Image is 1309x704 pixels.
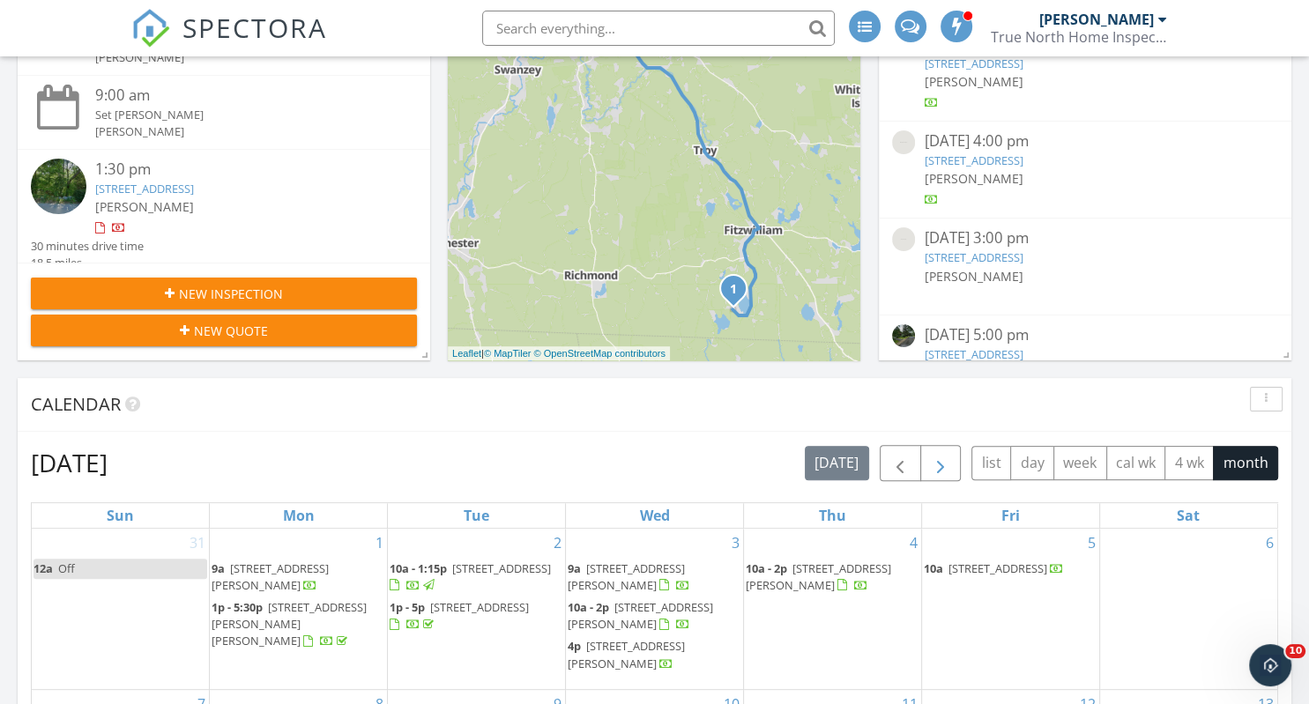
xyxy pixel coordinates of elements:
a: Go to September 4, 2025 [906,529,921,557]
div: [PERSON_NAME] [1039,11,1154,28]
div: [PERSON_NAME] [95,49,385,66]
div: [DATE] 4:00 pm [924,130,1246,152]
span: [STREET_ADDRESS][PERSON_NAME] [746,560,891,593]
iframe: Intercom live chat [1249,644,1291,686]
span: [STREET_ADDRESS] [452,560,551,576]
td: Go to September 3, 2025 [566,529,744,690]
a: [DATE] 9:00 am [STREET_ADDRESS] [PERSON_NAME] [892,33,1278,112]
span: 1p - 5p [390,599,425,615]
span: 10a - 1:15p [390,560,447,576]
span: SPECTORA [182,9,327,46]
span: [PERSON_NAME] [924,268,1023,285]
a: Go to September 3, 2025 [728,529,743,557]
a: 9a [STREET_ADDRESS][PERSON_NAME] [568,559,741,597]
a: Go to August 31, 2025 [186,529,209,557]
span: [PERSON_NAME] [924,73,1023,90]
a: 10a - 1:15p [STREET_ADDRESS] [390,560,551,593]
a: SPECTORA [131,24,327,61]
a: Go to September 6, 2025 [1262,529,1277,557]
h2: [DATE] [31,445,108,480]
button: day [1010,446,1054,480]
span: [STREET_ADDRESS][PERSON_NAME] [568,638,685,671]
div: [DATE] 3:00 pm [924,227,1246,249]
a: Leaflet [452,348,481,359]
button: Previous month [880,445,921,481]
span: 10a - 2p [568,599,609,615]
span: [PERSON_NAME] [924,170,1023,187]
a: 4p [STREET_ADDRESS][PERSON_NAME] [568,636,741,674]
span: [STREET_ADDRESS][PERSON_NAME] [568,560,685,593]
a: Wednesday [636,503,673,528]
div: 9:00 am [95,85,385,107]
a: 9a [STREET_ADDRESS][PERSON_NAME] [212,560,329,593]
span: 9a [568,560,581,576]
span: [PERSON_NAME] [95,198,194,215]
img: streetview [892,324,915,347]
a: Go to September 5, 2025 [1084,529,1099,557]
img: The Best Home Inspection Software - Spectora [131,9,170,48]
a: 10a - 1:15p [STREET_ADDRESS] [390,559,563,597]
span: [STREET_ADDRESS][PERSON_NAME] [568,599,713,632]
a: [DATE] 3:00 pm [STREET_ADDRESS] [PERSON_NAME] [892,227,1278,305]
a: [DATE] 5:00 pm [STREET_ADDRESS] [PERSON_NAME] [892,324,1278,402]
a: Go to September 2, 2025 [550,529,565,557]
img: streetview [892,130,915,153]
a: © MapTiler [484,348,532,359]
td: Go to September 2, 2025 [388,529,566,690]
span: [STREET_ADDRESS][PERSON_NAME] [212,560,329,593]
span: 10a - 2p [746,560,787,576]
a: [STREET_ADDRESS] [924,152,1023,168]
img: streetview [31,159,86,214]
a: [STREET_ADDRESS] [924,249,1023,265]
a: 1p - 5:30p [STREET_ADDRESS][PERSON_NAME][PERSON_NAME] [212,597,385,653]
a: Monday [279,503,318,528]
a: 10a - 2p [STREET_ADDRESS][PERSON_NAME] [568,599,713,632]
a: [STREET_ADDRESS] [924,346,1023,362]
div: [DATE] 5:00 pm [924,324,1246,346]
td: Go to September 6, 2025 [1099,529,1277,690]
td: Go to September 4, 2025 [743,529,921,690]
button: Next month [920,445,962,481]
a: 1p - 5p [STREET_ADDRESS] [390,599,529,632]
a: 10a [STREET_ADDRESS] [924,560,1064,576]
div: True North Home Inspection LLC [991,28,1167,46]
img: streetview [892,227,915,250]
a: Sunday [103,503,138,528]
div: | [448,346,670,361]
a: [DATE] 4:00 pm [STREET_ADDRESS] [PERSON_NAME] [892,130,1278,209]
a: Go to September 1, 2025 [372,529,387,557]
button: 4 wk [1164,446,1214,480]
div: 18.5 miles [31,255,144,271]
a: Thursday [815,503,850,528]
a: © OpenStreetMap contributors [534,348,666,359]
a: 10a - 2p [STREET_ADDRESS][PERSON_NAME] [746,559,919,597]
button: month [1213,446,1278,480]
a: 4p [STREET_ADDRESS][PERSON_NAME] [568,638,685,671]
span: 4p [568,638,581,654]
td: Go to September 5, 2025 [921,529,1099,690]
a: [STREET_ADDRESS] [924,56,1023,71]
span: [STREET_ADDRESS] [948,560,1047,576]
button: cal wk [1106,446,1166,480]
span: 10 [1285,644,1305,658]
a: 1p - 5p [STREET_ADDRESS] [390,597,563,635]
span: 12a [33,560,53,576]
span: New Quote [194,322,268,340]
i: 1 [730,284,737,296]
button: week [1053,446,1107,480]
td: Go to August 31, 2025 [32,529,210,690]
td: Go to September 1, 2025 [210,529,388,690]
span: 1p - 5:30p [212,599,263,615]
span: [STREET_ADDRESS] [430,599,529,615]
a: [STREET_ADDRESS] [95,181,194,196]
div: 30 minutes drive time [31,238,144,255]
button: list [971,446,1011,480]
a: Friday [998,503,1023,528]
div: 1:30 pm [95,159,385,181]
a: 10a - 2p [STREET_ADDRESS][PERSON_NAME] [746,560,891,593]
a: 1p - 5:30p [STREET_ADDRESS][PERSON_NAME][PERSON_NAME] [212,599,367,648]
a: 9a [STREET_ADDRESS][PERSON_NAME] [212,559,385,597]
button: New Inspection [31,278,417,309]
button: [DATE] [805,446,869,480]
span: 9a [212,560,225,576]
